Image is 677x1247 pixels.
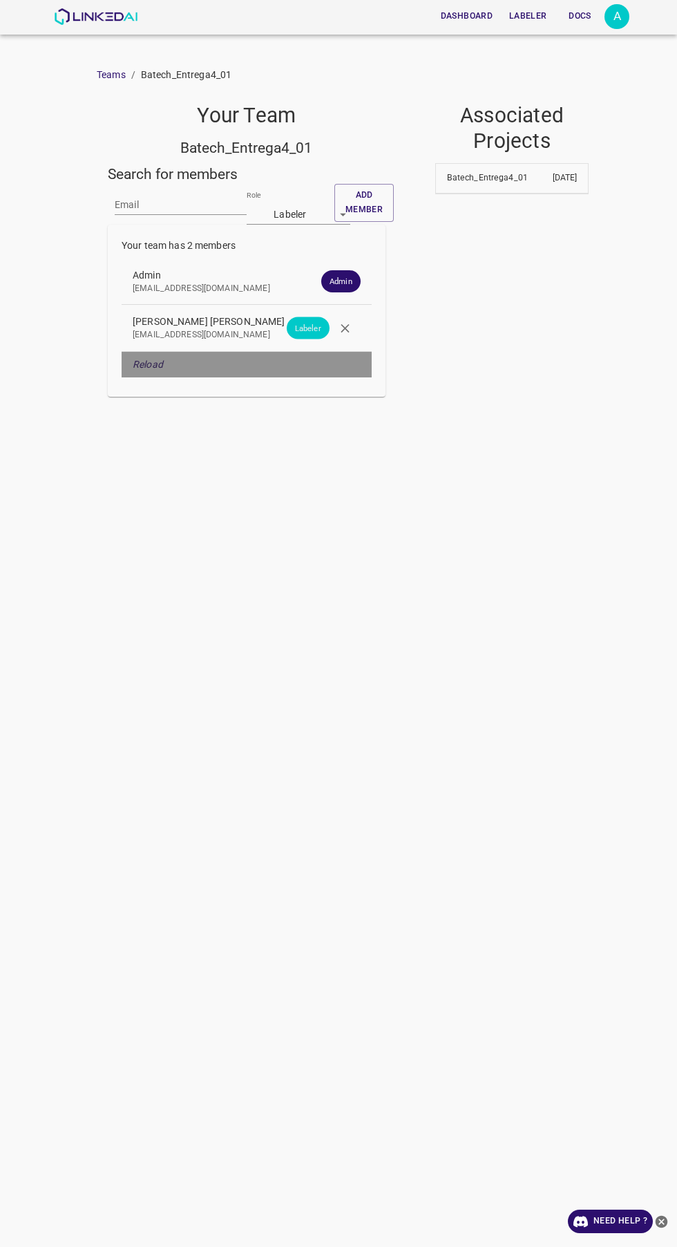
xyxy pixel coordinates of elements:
a: Labeler [501,2,555,30]
button: Dashboard [435,5,498,28]
img: LinkedAI [54,8,137,25]
em: Reload [133,359,163,370]
a: Need Help ? [568,1210,653,1233]
button: Labeler [504,5,552,28]
div: A [604,4,629,29]
a: Teams [97,69,126,80]
li: / [131,68,135,82]
button: Add member [334,184,394,222]
p: Your team has 2 members [122,238,372,253]
h4: Associated Projects [435,103,589,153]
div: Labeler [247,205,350,225]
p: [EMAIL_ADDRESS][DOMAIN_NAME] [133,329,338,341]
p: Batech_Entrega4_01 [141,68,231,82]
h5: Batech_Entrega4_01 [108,138,385,158]
button: Open settings [604,4,629,29]
button: close-help [653,1210,670,1233]
h4: Your Team [108,103,385,129]
h5: Search for members [108,165,385,184]
label: Role [247,189,261,200]
p: [EMAIL_ADDRESS][DOMAIN_NAME] [133,283,338,295]
span: Labeler [287,322,330,334]
a: Dashboard [432,2,501,30]
span: Admin [321,276,361,288]
span: [PERSON_NAME] [PERSON_NAME] [133,315,338,329]
div: Batech_Entrega4_01[DATE] [436,164,589,194]
nav: breadcrumb [97,68,580,82]
p: Batech_Entrega4_01 [447,172,512,185]
div: Reload [122,352,372,377]
span: Admin [133,268,338,283]
button: Docs [557,5,602,28]
a: Docs [555,2,604,30]
p: [DATE] [512,172,577,185]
